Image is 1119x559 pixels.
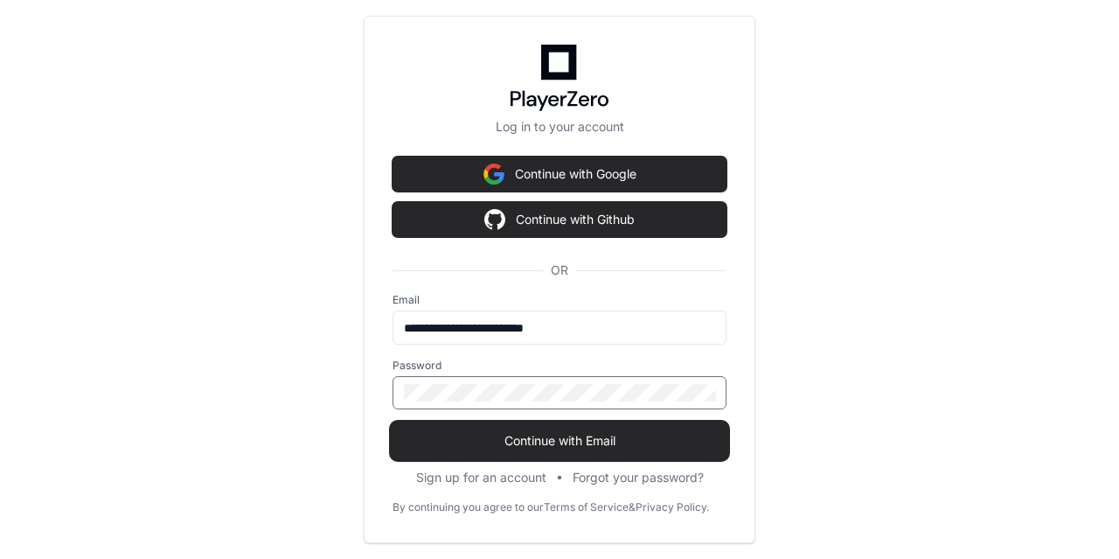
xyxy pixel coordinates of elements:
button: Continue with Github [393,202,726,237]
label: Email [393,293,726,307]
div: & [629,500,636,514]
a: Terms of Service [544,500,629,514]
p: Log in to your account [393,118,726,136]
img: Sign in with google [483,157,504,192]
img: Sign in with google [484,202,505,237]
span: OR [544,262,575,279]
span: Continue with Email [393,432,726,450]
div: By continuing you agree to our [393,500,544,514]
button: Continue with Email [393,423,726,458]
label: Password [393,359,726,373]
button: Sign up for an account [416,469,546,486]
button: Continue with Google [393,157,726,192]
button: Forgot your password? [573,469,704,486]
a: Privacy Policy. [636,500,709,514]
